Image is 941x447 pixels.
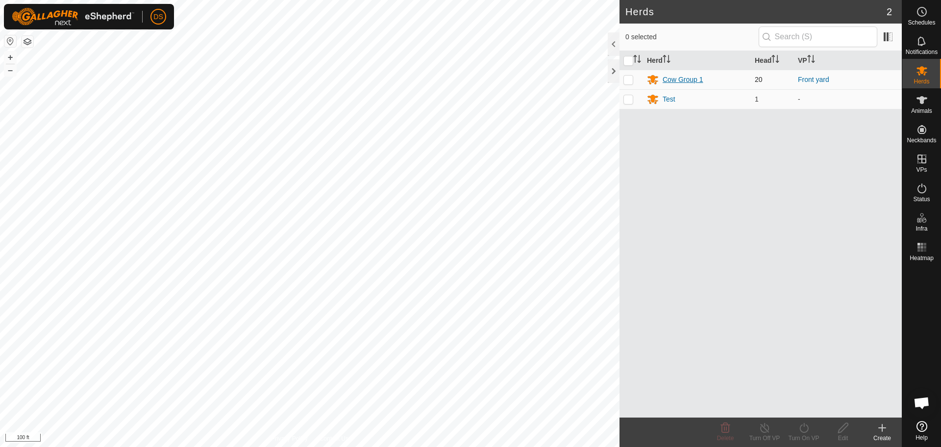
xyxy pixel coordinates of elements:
div: Turn Off VP [745,434,784,443]
span: VPs [916,167,927,173]
p-sorticon: Activate to sort [633,56,641,64]
span: Herds [914,79,929,84]
p-sorticon: Activate to sort [771,56,779,64]
div: Edit [823,434,863,443]
td: - [794,89,902,109]
h2: Herds [625,6,887,18]
th: Herd [643,51,751,70]
div: Cow Group 1 [663,75,703,85]
th: Head [751,51,794,70]
span: Schedules [908,20,935,26]
span: 2 [887,4,892,19]
div: Create [863,434,902,443]
a: Open chat [907,388,937,418]
p-sorticon: Activate to sort [807,56,815,64]
span: 20 [755,76,763,83]
span: DS [153,12,163,22]
span: Notifications [906,49,938,55]
a: Help [902,417,941,445]
input: Search (S) [759,26,877,47]
th: VP [794,51,902,70]
img: Gallagher Logo [12,8,134,26]
p-sorticon: Activate to sort [663,56,670,64]
div: Test [663,94,675,105]
div: Turn On VP [784,434,823,443]
span: 0 selected [625,32,759,42]
a: Front yard [798,76,829,83]
button: – [4,64,16,76]
span: Status [913,196,930,202]
span: Infra [916,226,927,232]
button: Map Layers [22,36,33,48]
a: Contact Us [320,434,348,443]
span: Neckbands [907,137,936,143]
a: Privacy Policy [271,434,308,443]
button: + [4,52,16,63]
span: Delete [717,435,734,442]
span: Heatmap [910,255,934,261]
span: Animals [911,108,932,114]
span: Help [916,435,928,441]
button: Reset Map [4,35,16,47]
span: 1 [755,95,759,103]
